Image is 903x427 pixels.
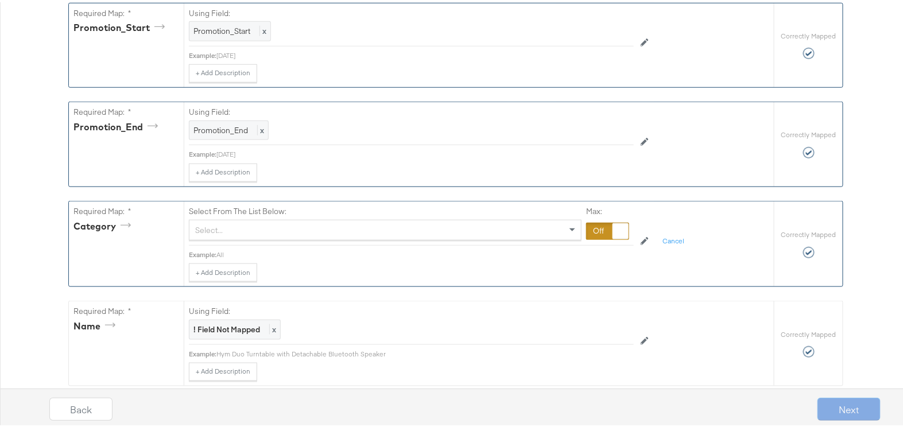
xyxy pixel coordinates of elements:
div: [DATE] [216,147,634,157]
span: x [259,24,266,34]
div: All [216,248,634,257]
div: Promotion_End [73,118,162,131]
label: Required Map: * [73,204,179,215]
div: Promotion_Start [73,19,169,32]
div: Name [73,317,119,331]
label: Required Map: * [73,304,179,315]
label: Required Map: * [73,104,179,115]
button: + Add Description [189,161,257,180]
div: Hym Duo Turntable with Detachable Bluetooth Speaker [216,347,634,356]
label: Correctly Mapped [781,228,836,237]
div: Example: [189,347,216,356]
span: x [257,123,264,133]
button: + Add Description [189,62,257,80]
label: Correctly Mapped [781,328,836,337]
label: Correctly Mapped [781,29,836,38]
label: Using Field: [189,104,634,115]
div: Example: [189,248,216,257]
strong: ! Field Not Mapped [193,322,260,332]
button: Cancel [656,230,691,249]
button: + Add Description [189,261,257,280]
div: Example: [189,49,216,58]
div: [DATE] [216,49,634,58]
label: Select From The List Below: [189,204,286,215]
span: Promotion_Start [193,24,250,34]
span: x [269,322,276,332]
label: Correctly Mapped [781,128,836,137]
label: Max: [586,204,629,215]
div: Example: [189,147,216,157]
div: Category [73,218,135,231]
label: Using Field: [189,6,634,17]
span: Promotion_End [193,123,248,133]
label: Required Map: * [73,6,179,17]
label: Using Field: [189,304,634,315]
button: Back [49,395,113,418]
div: Select... [189,218,581,238]
button: + Add Description [189,360,257,379]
